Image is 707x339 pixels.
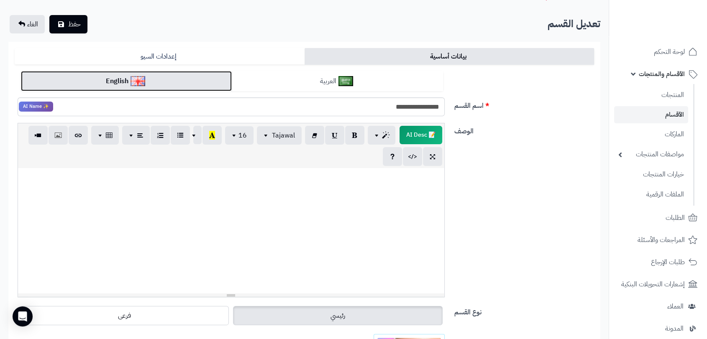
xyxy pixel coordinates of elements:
a: المنتجات [614,86,688,104]
span: الغاء [27,19,38,29]
span: 16 [238,130,247,140]
button: 16 [225,126,254,145]
a: الأقسام [614,106,688,123]
label: الوصف [451,123,597,136]
a: بيانات أساسية [305,48,594,65]
span: العملاء [667,301,684,312]
a: الملفات الرقمية [614,186,688,204]
span: المدونة [665,323,684,334]
span: انقر لاستخدام رفيقك الذكي [19,102,53,112]
b: تعديل القسم [548,16,600,31]
span: فرعى [118,311,131,321]
a: خيارات المنتجات [614,166,688,184]
a: مواصفات المنتجات [614,145,688,163]
label: اسم القسم [451,97,597,111]
span: لوحة التحكم [654,46,685,58]
a: الطلبات [614,208,702,228]
a: الغاء [10,15,45,33]
span: الأقسام والمنتجات [639,68,685,80]
a: English [21,71,232,92]
span: المراجعات والأسئلة [638,234,685,246]
span: الطلبات [666,212,685,224]
button: حفظ [49,15,87,33]
a: المدونة [614,319,702,339]
span: رئيسي [330,311,345,321]
div: Open Intercom Messenger [13,306,33,326]
label: نوع القسم [451,304,597,317]
a: المراجعات والأسئلة [614,230,702,250]
a: العملاء [614,296,702,316]
img: العربية [338,76,353,86]
img: English [131,76,145,86]
a: لوحة التحكم [614,42,702,62]
span: Tajawal [272,130,295,140]
a: إعدادات السيو [15,48,305,65]
button: Tajawal [257,126,302,145]
span: حفظ [68,19,81,29]
span: طلبات الإرجاع [651,256,685,268]
img: logo-2.png [650,17,699,35]
a: العربية [232,71,443,92]
a: طلبات الإرجاع [614,252,702,272]
span: انقر لاستخدام رفيقك الذكي [400,126,442,144]
a: الماركات [614,125,688,143]
span: إشعارات التحويلات البنكية [621,278,685,290]
a: إشعارات التحويلات البنكية [614,274,702,294]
